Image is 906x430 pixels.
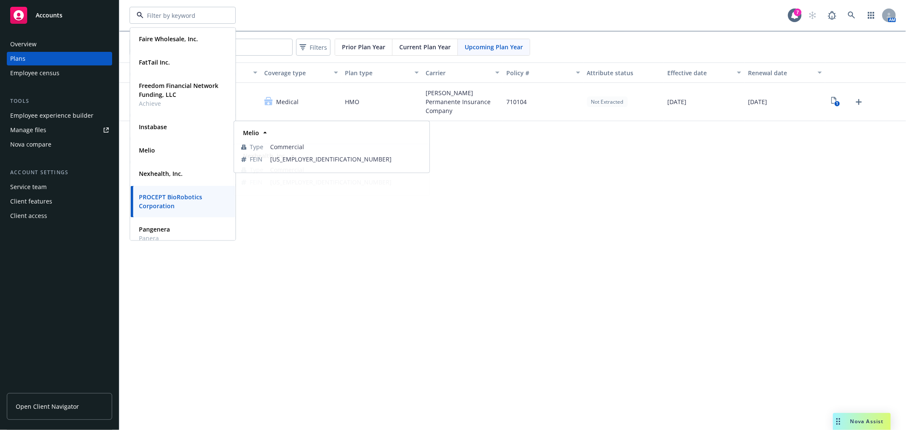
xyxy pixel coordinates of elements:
[833,413,844,430] div: Drag to move
[584,62,664,83] button: Attribute status
[850,418,884,425] span: Nova Assist
[139,170,183,178] strong: Nexhealth, Inc.
[804,7,821,24] a: Start snowing
[7,3,112,27] a: Accounts
[587,68,661,77] div: Attribute status
[7,168,112,177] div: Account settings
[7,66,112,80] a: Employee census
[139,193,202,210] strong: PROCEPT BioRobotics Corporation
[10,123,46,137] div: Manage files
[250,142,263,151] span: Type
[342,42,385,51] span: Prior Plan Year
[10,209,47,223] div: Client access
[7,52,112,65] a: Plans
[36,12,62,19] span: Accounts
[10,37,37,51] div: Overview
[863,7,880,24] a: Switch app
[243,152,287,160] strong: Nexhealth, Inc.
[399,42,451,51] span: Current Plan Year
[139,99,225,108] span: Achieve
[261,62,342,83] button: Coverage type
[7,138,112,151] a: Nova compare
[794,8,802,16] div: 7
[7,123,112,137] a: Manage files
[10,52,25,65] div: Plans
[836,101,838,107] text: 1
[422,62,503,83] button: Carrier
[7,180,112,194] a: Service team
[426,68,490,77] div: Carrier
[139,123,167,131] strong: Instabase
[270,142,422,151] span: Commercial
[426,88,500,115] span: [PERSON_NAME] Permanente Insurance Company
[10,66,59,80] div: Employee census
[465,42,523,51] span: Upcoming Plan Year
[345,68,409,77] div: Plan type
[7,195,112,208] a: Client features
[139,58,170,66] strong: FatTail Inc.
[139,146,155,154] strong: Melio
[345,97,359,106] span: HMO
[7,37,112,51] a: Overview
[852,95,866,109] a: Upload Plan Documents
[506,97,527,106] span: 710104
[667,97,686,106] span: [DATE]
[829,95,842,109] a: View Plan Documents
[250,165,263,174] span: Type
[748,97,767,106] span: [DATE]
[342,62,422,83] button: Plan type
[664,62,745,83] button: Effective date
[243,129,259,137] strong: Melio
[144,11,218,20] input: Filter by keyword
[10,138,51,151] div: Nova compare
[7,109,112,122] a: Employee experience builder
[139,35,198,43] strong: Faire Wholesale, Inc.
[7,97,112,105] div: Tools
[10,195,52,208] div: Client features
[264,68,329,77] div: Coverage type
[667,68,732,77] div: Effective date
[139,225,170,233] strong: Pangenera
[843,7,860,24] a: Search
[296,39,330,56] button: Filters
[10,109,93,122] div: Employee experience builder
[587,96,628,107] div: Not Extracted
[7,209,112,223] a: Client access
[270,165,422,174] span: Commercial
[748,68,813,77] div: Renewal date
[503,62,584,83] button: Policy #
[276,97,299,106] span: Medical
[310,43,327,52] span: Filters
[139,234,170,243] span: Panera
[824,7,841,24] a: Report a Bug
[139,82,218,99] strong: Freedom Financial Network Funding, LLC
[298,41,329,54] span: Filters
[16,402,79,411] span: Open Client Navigator
[10,180,47,194] div: Service team
[745,62,825,83] button: Renewal date
[506,68,571,77] div: Policy #
[833,413,891,430] button: Nova Assist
